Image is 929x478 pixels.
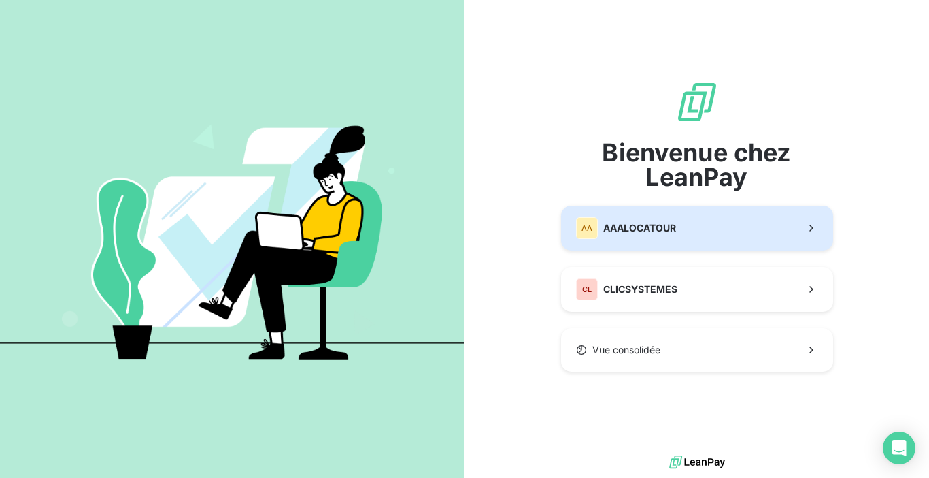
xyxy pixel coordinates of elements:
span: CLICSYSTEMES [603,283,677,296]
div: CL [576,278,598,300]
img: logo [669,452,725,473]
span: Vue consolidée [592,343,660,357]
img: logo sigle [675,80,719,124]
div: Open Intercom Messenger [883,432,915,464]
button: Vue consolidée [561,328,833,372]
button: CLCLICSYSTEMES [561,267,833,312]
button: AAAAALOCATOUR [561,206,833,251]
span: AAALOCATOUR [603,221,676,235]
div: AA [576,217,598,239]
span: Bienvenue chez LeanPay [561,140,833,189]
